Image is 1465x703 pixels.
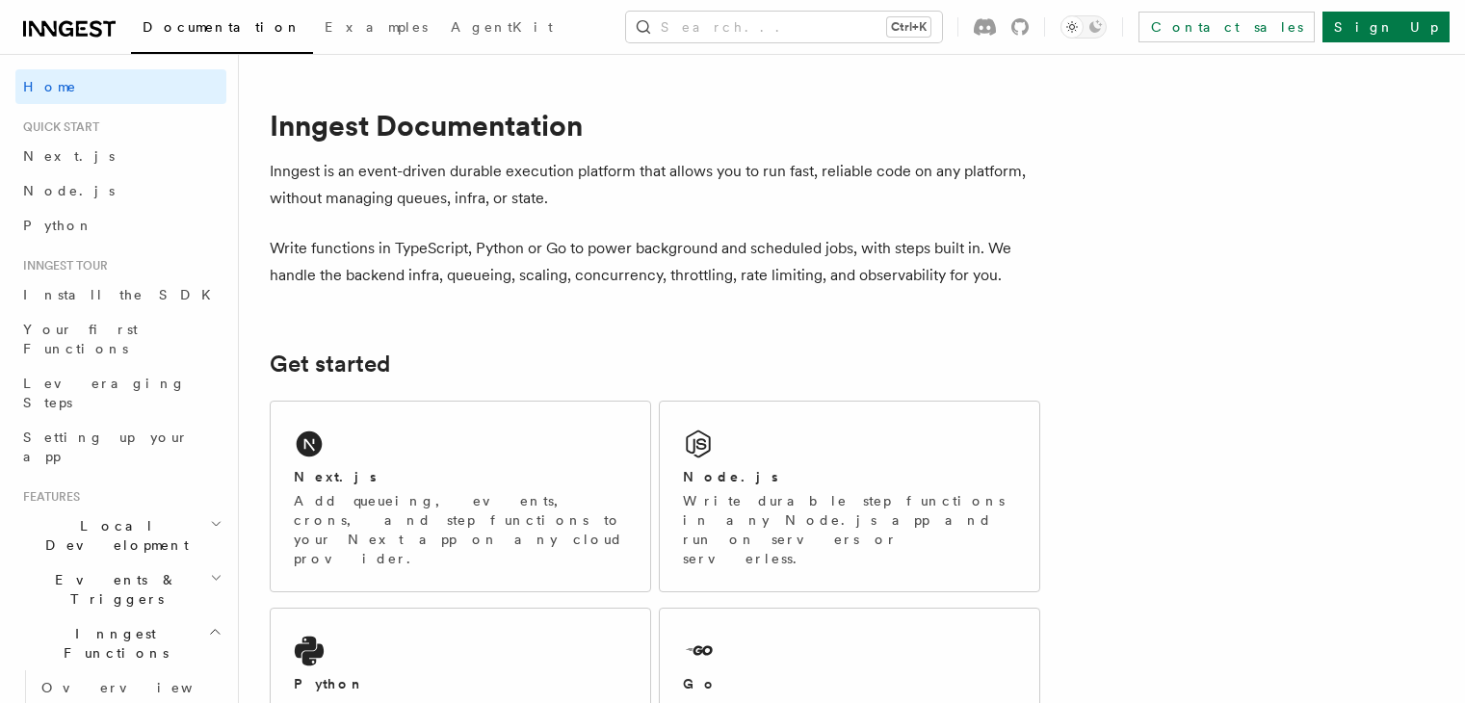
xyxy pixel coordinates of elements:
span: Setting up your app [23,430,189,464]
h2: Go [683,674,718,693]
a: Sign Up [1322,12,1450,42]
h2: Python [294,674,365,693]
span: Events & Triggers [15,570,210,609]
a: Python [15,208,226,243]
span: Overview [41,680,240,695]
a: AgentKit [439,6,564,52]
span: Local Development [15,516,210,555]
button: Inngest Functions [15,616,226,670]
button: Toggle dark mode [1060,15,1107,39]
a: Setting up your app [15,420,226,474]
a: Next.js [15,139,226,173]
span: AgentKit [451,19,553,35]
span: Features [15,489,80,505]
a: Next.jsAdd queueing, events, crons, and step functions to your Next app on any cloud provider. [270,401,651,592]
span: Inngest tour [15,258,108,273]
a: Documentation [131,6,313,54]
span: Leveraging Steps [23,376,186,410]
h2: Node.js [683,467,778,486]
p: Add queueing, events, crons, and step functions to your Next app on any cloud provider. [294,491,627,568]
span: Python [23,218,93,233]
span: Your first Functions [23,322,138,356]
p: Write functions in TypeScript, Python or Go to power background and scheduled jobs, with steps bu... [270,235,1040,289]
span: Documentation [143,19,301,35]
a: Node.jsWrite durable step functions in any Node.js app and run on servers or serverless. [659,401,1040,592]
p: Inngest is an event-driven durable execution platform that allows you to run fast, reliable code ... [270,158,1040,212]
span: Install the SDK [23,287,222,302]
h1: Inngest Documentation [270,108,1040,143]
span: Inngest Functions [15,624,208,663]
span: Examples [325,19,428,35]
button: Local Development [15,508,226,562]
a: Leveraging Steps [15,366,226,420]
a: Your first Functions [15,312,226,366]
h2: Next.js [294,467,377,486]
button: Search...Ctrl+K [626,12,942,42]
span: Next.js [23,148,115,164]
p: Write durable step functions in any Node.js app and run on servers or serverless. [683,491,1016,568]
button: Events & Triggers [15,562,226,616]
a: Node.js [15,173,226,208]
a: Get started [270,351,390,378]
span: Quick start [15,119,99,135]
span: Node.js [23,183,115,198]
a: Install the SDK [15,277,226,312]
a: Home [15,69,226,104]
a: Examples [313,6,439,52]
a: Contact sales [1138,12,1315,42]
span: Home [23,77,77,96]
kbd: Ctrl+K [887,17,930,37]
